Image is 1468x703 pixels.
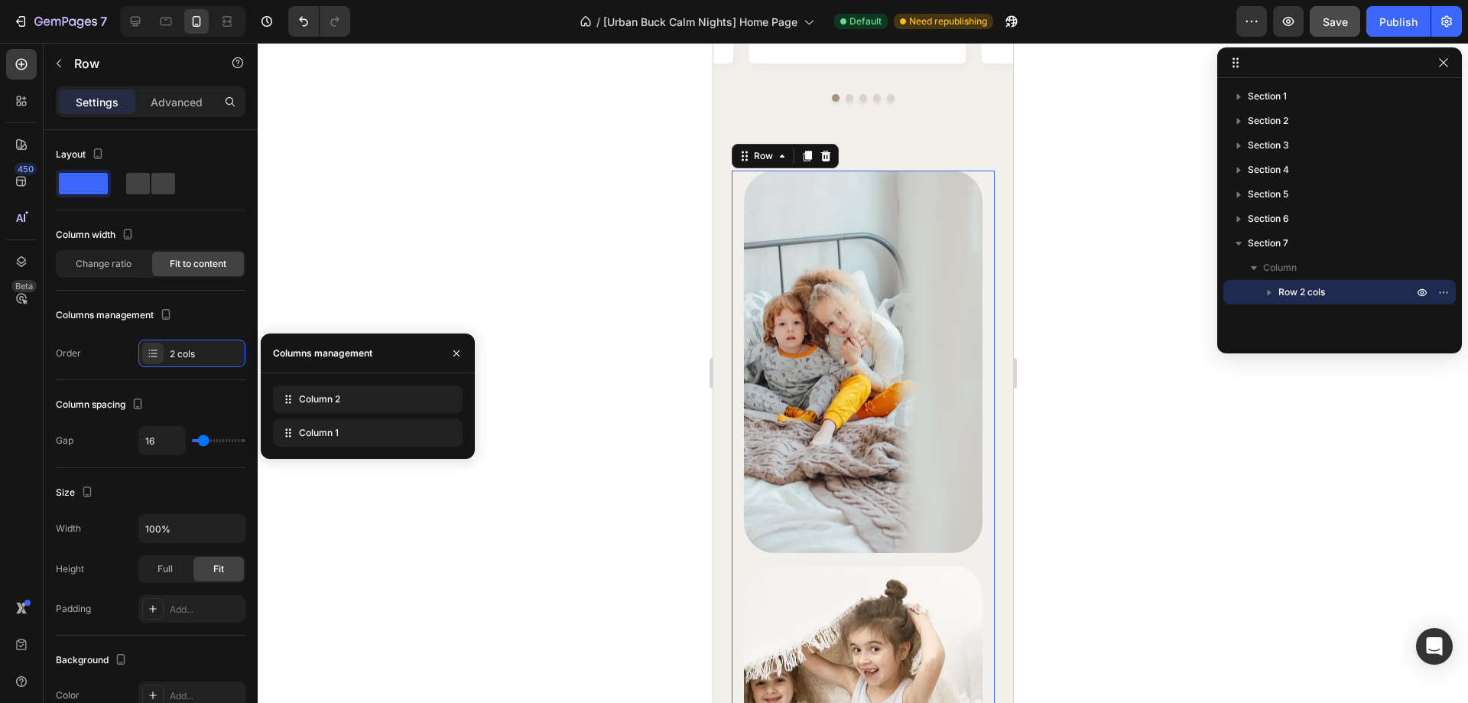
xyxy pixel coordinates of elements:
p: Advanced [151,94,203,110]
div: Layout [56,145,107,165]
span: Need republishing [909,15,987,28]
div: Gap [56,434,73,448]
p: Settings [76,94,119,110]
span: Fit [213,562,224,576]
input: Auto [139,515,245,542]
p: Row [74,54,204,73]
span: Section 5 [1248,187,1288,202]
div: Row [37,106,63,120]
div: Add... [170,603,242,617]
span: Fit to content [170,257,226,271]
div: Order [56,347,81,360]
span: Full [158,562,173,576]
button: 7 [6,6,114,37]
span: Save [1323,15,1348,28]
button: Publish [1366,6,1431,37]
span: Column 2 [299,392,340,406]
span: Row 2 cols [1278,285,1325,300]
div: Undo/Redo [288,6,350,37]
input: Auto [139,427,185,454]
div: Size [56,483,96,503]
span: Section 6 [1248,211,1289,226]
span: Section 7 [1248,236,1288,251]
span: Section 4 [1248,162,1289,177]
span: Change ratio [76,257,132,271]
div: Publish [1379,14,1418,30]
div: Background [56,650,130,671]
span: Column 1 [299,426,339,440]
span: [Urban Buck Calm Nights] Home Page [603,14,797,30]
button: Save [1310,6,1360,37]
div: Column width [56,225,137,246]
div: Columns management [273,347,372,360]
div: Width [56,522,81,535]
span: Default [849,15,882,28]
div: Height [56,562,84,576]
div: 450 [15,163,37,175]
div: Padding [56,602,91,616]
div: Beta [11,280,37,292]
div: Columns management [56,305,175,326]
span: Section 1 [1248,89,1287,104]
div: Color [56,688,80,702]
span: Column [1263,260,1297,275]
span: Section 3 [1248,138,1289,153]
div: Add... [170,689,242,703]
div: 2 cols [170,347,242,361]
span: / [596,14,600,30]
span: Section 2 [1248,113,1288,129]
iframe: Design area [713,43,1013,703]
p: 7 [100,12,107,31]
div: Open Intercom Messenger [1416,628,1453,665]
div: Column spacing [56,395,147,415]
